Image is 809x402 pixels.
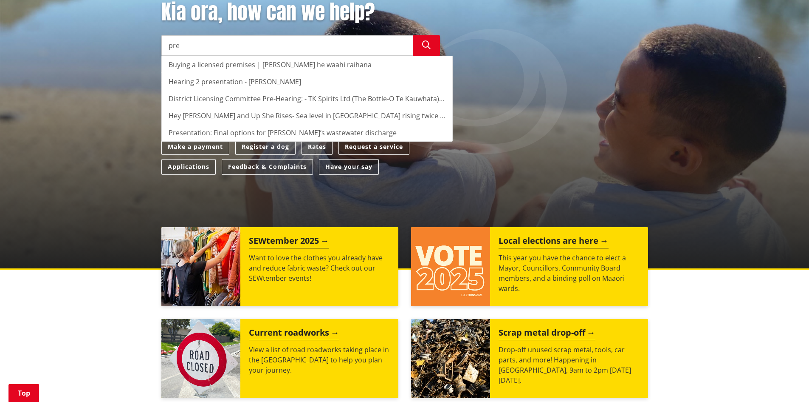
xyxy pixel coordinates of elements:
h2: Local elections are here [499,236,609,248]
img: Scrap metal collection [411,319,490,398]
input: Search input [161,35,413,56]
a: SEWtember 2025 Want to love the clothes you already have and reduce fabric waste? Check out our S... [161,227,398,306]
a: Applications [161,159,216,175]
a: Rates [302,139,333,155]
img: Road closed sign [161,319,240,398]
div: Hey [PERSON_NAME] and Up She Rises- Sea level in [GEOGRAPHIC_DATA] rising twice as fast as predicted [162,107,452,124]
a: Make a payment [161,139,229,155]
a: Local elections are here This year you have the chance to elect a Mayor, Councillors, Community B... [411,227,648,306]
a: Feedback & Complaints [222,159,313,175]
p: This year you have the chance to elect a Mayor, Councillors, Community Board members, and a bindi... [499,253,640,294]
div: Buying a licensed premises | [PERSON_NAME] he waahi raihana [162,56,452,73]
p: View a list of road roadworks taking place in the [GEOGRAPHIC_DATA] to help you plan your journey. [249,345,390,375]
img: SEWtember [161,227,240,306]
img: Vote 2025 [411,227,490,306]
h2: Scrap metal drop-off [499,328,595,340]
p: Drop-off unused scrap metal, tools, car parts, and more! Happening in [GEOGRAPHIC_DATA], 9am to 2... [499,345,640,385]
a: A massive pile of rusted scrap metal, including wheels and various industrial parts, under a clea... [411,319,648,398]
p: Want to love the clothes you already have and reduce fabric waste? Check out our SEWtember events! [249,253,390,283]
div: District Licensing Committee Pre-Hearing: - TK Spirits Ltd (The Bottle-O Te Kauwhata) - Off Licen... [162,90,452,107]
a: Top [8,384,39,402]
h2: SEWtember 2025 [249,236,329,248]
a: Current roadworks View a list of road roadworks taking place in the [GEOGRAPHIC_DATA] to help you... [161,319,398,398]
a: Register a dog [235,139,296,155]
a: Have your say [319,159,379,175]
a: Request a service [338,139,409,155]
h2: Current roadworks [249,328,339,340]
div: Presentation: Final options for [PERSON_NAME]’s wastewater discharge [162,124,452,141]
div: Hearing 2 presentation - [PERSON_NAME] [162,73,452,90]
